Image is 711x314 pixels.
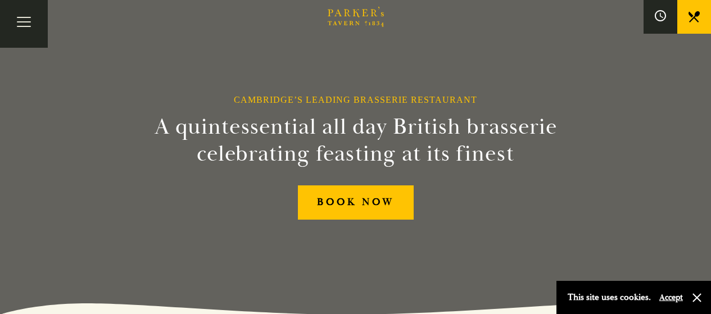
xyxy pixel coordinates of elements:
[568,289,651,306] p: This site uses cookies.
[234,94,477,105] h1: Cambridge’s Leading Brasserie Restaurant
[659,292,683,303] button: Accept
[691,292,703,303] button: Close and accept
[99,113,612,167] h2: A quintessential all day British brasserie celebrating feasting at its finest
[298,185,414,220] a: BOOK NOW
